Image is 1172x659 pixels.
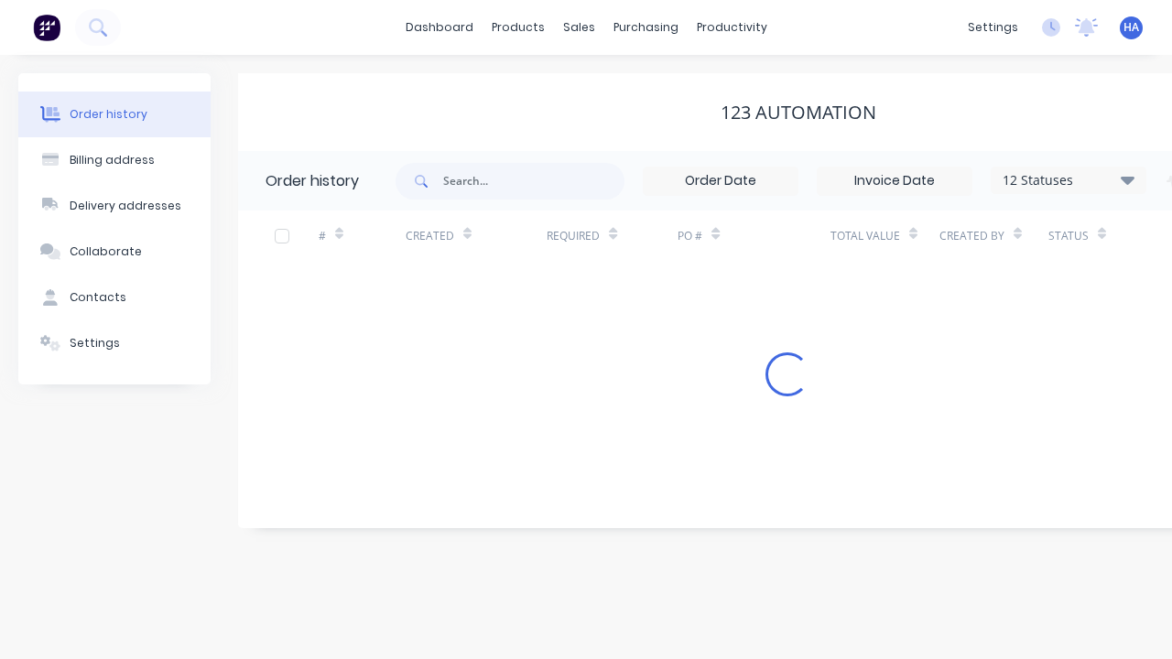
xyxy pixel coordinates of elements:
div: Billing address [70,152,155,168]
a: dashboard [396,14,483,41]
button: Collaborate [18,229,211,275]
button: Order history [18,92,211,137]
div: PO # [678,228,702,244]
input: Invoice Date [818,167,971,195]
div: Total Value [830,228,900,244]
div: productivity [688,14,776,41]
div: Total Value [830,211,939,261]
input: Order Date [644,167,798,195]
div: Created [406,211,548,261]
div: Required [547,211,678,261]
button: Billing address [18,137,211,183]
div: sales [554,14,604,41]
button: Contacts [18,275,211,320]
button: Settings [18,320,211,366]
div: # [319,211,406,261]
div: settings [959,14,1027,41]
div: Created By [939,211,1048,261]
div: Delivery addresses [70,198,181,214]
img: Factory [33,14,60,41]
div: Contacts [70,289,126,306]
input: Search... [443,163,624,200]
div: Required [547,228,600,244]
div: Created By [939,228,1004,244]
button: Delivery addresses [18,183,211,229]
div: 123 Automation [721,102,876,124]
div: Order history [70,106,147,123]
div: # [319,228,326,244]
div: Created [406,228,454,244]
div: purchasing [604,14,688,41]
span: HA [1123,19,1139,36]
div: Settings [70,335,120,351]
div: Status [1048,228,1089,244]
div: 12 Statuses [992,170,1145,190]
div: products [483,14,554,41]
div: PO # [678,211,830,261]
div: Collaborate [70,243,142,260]
div: Order history [266,170,359,192]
